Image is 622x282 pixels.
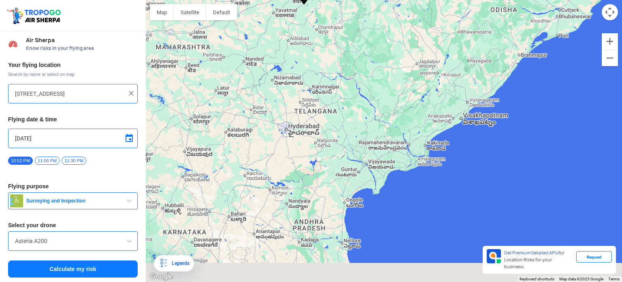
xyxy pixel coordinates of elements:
h3: Select your drone [8,222,138,228]
a: Open this area in Google Maps (opens a new window) [148,271,175,282]
input: Search by name or Brand [15,236,131,246]
img: ic_close.png [127,89,135,97]
input: Search your flying location [15,89,125,99]
a: Terms [608,277,620,281]
h3: Your flying location [8,62,138,68]
span: Map data ©2025 Google [559,277,603,281]
img: Legends [159,258,168,268]
button: Calculate my risk [8,260,138,278]
div: Legends [168,258,189,268]
button: Map camera controls [602,4,618,20]
img: Risk Scores [8,39,18,49]
span: Get Premium Detailed APIs [504,250,558,256]
span: Search by name or select on map [8,71,138,77]
span: 11:30 PM [62,157,86,165]
img: Google [148,271,175,282]
div: Request [576,251,612,263]
span: Surveying and Inspection [23,198,124,204]
img: Premium APIs [487,249,501,263]
button: Keyboard shortcuts [520,276,554,282]
span: 11:00 PM [35,157,60,165]
span: Air Sherpa [26,37,138,43]
div: for Location Risks for your business. [501,249,576,271]
h3: Flying date & time [8,116,138,122]
button: Zoom in [602,33,618,50]
button: Show satellite imagery [174,4,206,20]
button: Show street map [150,4,174,20]
button: Surveying and Inspection [8,192,138,209]
span: 10:52 PM [8,157,33,165]
input: Select Date [15,133,131,143]
img: ic_tgdronemaps.svg [6,6,64,25]
h3: Flying purpose [8,183,138,189]
button: Zoom out [602,50,618,66]
span: Know risks in your flying area [26,45,138,52]
img: survey.png [10,194,23,207]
